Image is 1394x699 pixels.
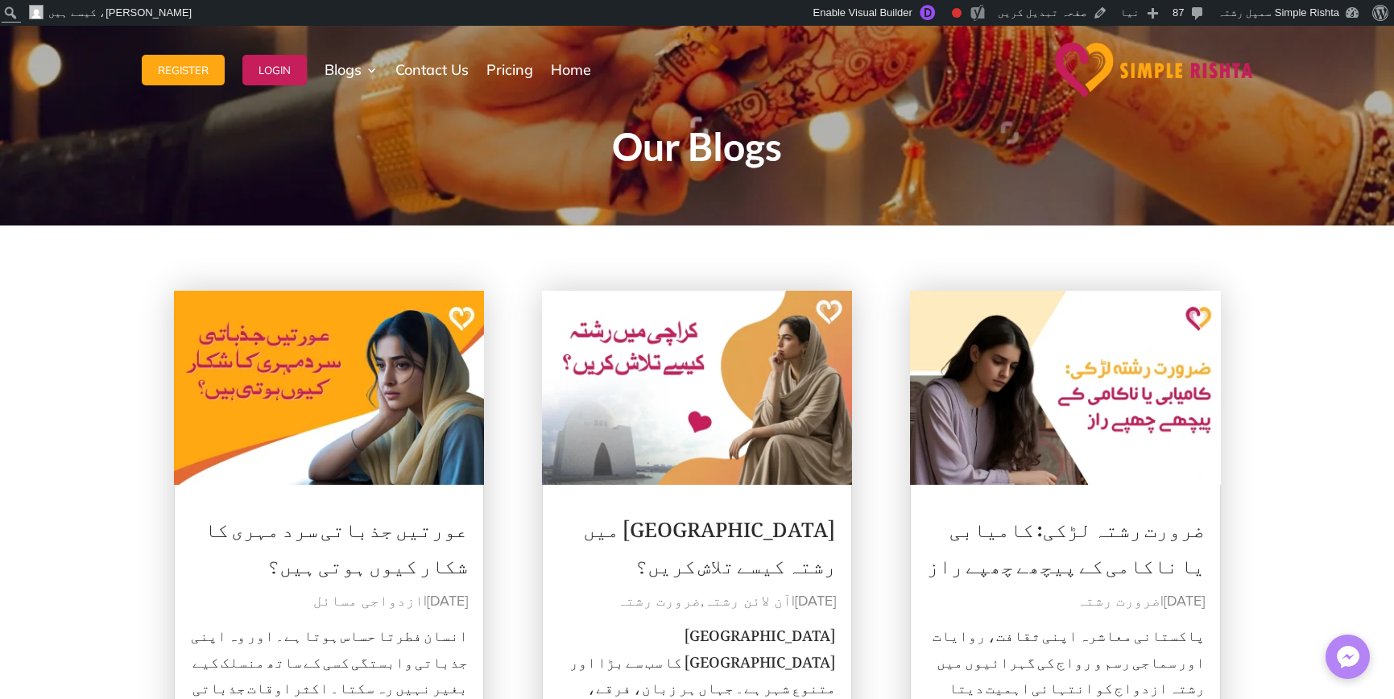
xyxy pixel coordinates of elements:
[1164,594,1205,609] span: [DATE]
[174,291,485,485] img: عورتیں جذباتی سرد مہری کا شکار کیوں ہوتی ہیں؟
[910,291,1221,485] img: ضرورت رشتہ لڑکی: کامیابی یا ناکامی کے پیچھے چھپے راز
[927,498,1205,585] a: ضرورت رشتہ لڑکی: کامیابی یا ناکامی کے پیچھے چھپے راز
[242,30,307,110] a: Login
[263,127,1132,174] h1: Our Blogs
[242,55,307,85] button: Login
[395,30,469,110] a: Contact Us
[558,589,837,614] p: | ,
[1077,594,1160,609] a: ضرورت رشتہ
[427,594,468,609] span: [DATE]
[105,6,192,19] span: [PERSON_NAME]
[142,55,225,85] button: Register
[704,594,792,609] a: آن لائن رشتہ
[190,589,469,614] p: |
[795,594,836,609] span: [DATE]
[325,30,378,110] a: Blogs
[583,498,836,585] a: [GEOGRAPHIC_DATA] میں رشتہ کیسے تلاش کریں؟
[205,498,468,585] a: عورتیں جذباتی سرد مہری کا شکار کیوں ہوتی ہیں؟
[1332,641,1364,673] img: Messenger
[551,30,591,110] a: Home
[542,291,853,485] img: کراچی میں رشتہ کیسے تلاش کریں؟
[142,30,225,110] a: Register
[952,8,962,18] div: Focus keyphrase not set
[486,30,533,110] a: Pricing
[617,594,701,609] a: ضرورت رشتہ
[313,594,424,609] a: ازدواجی مسائل
[926,589,1205,614] p: |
